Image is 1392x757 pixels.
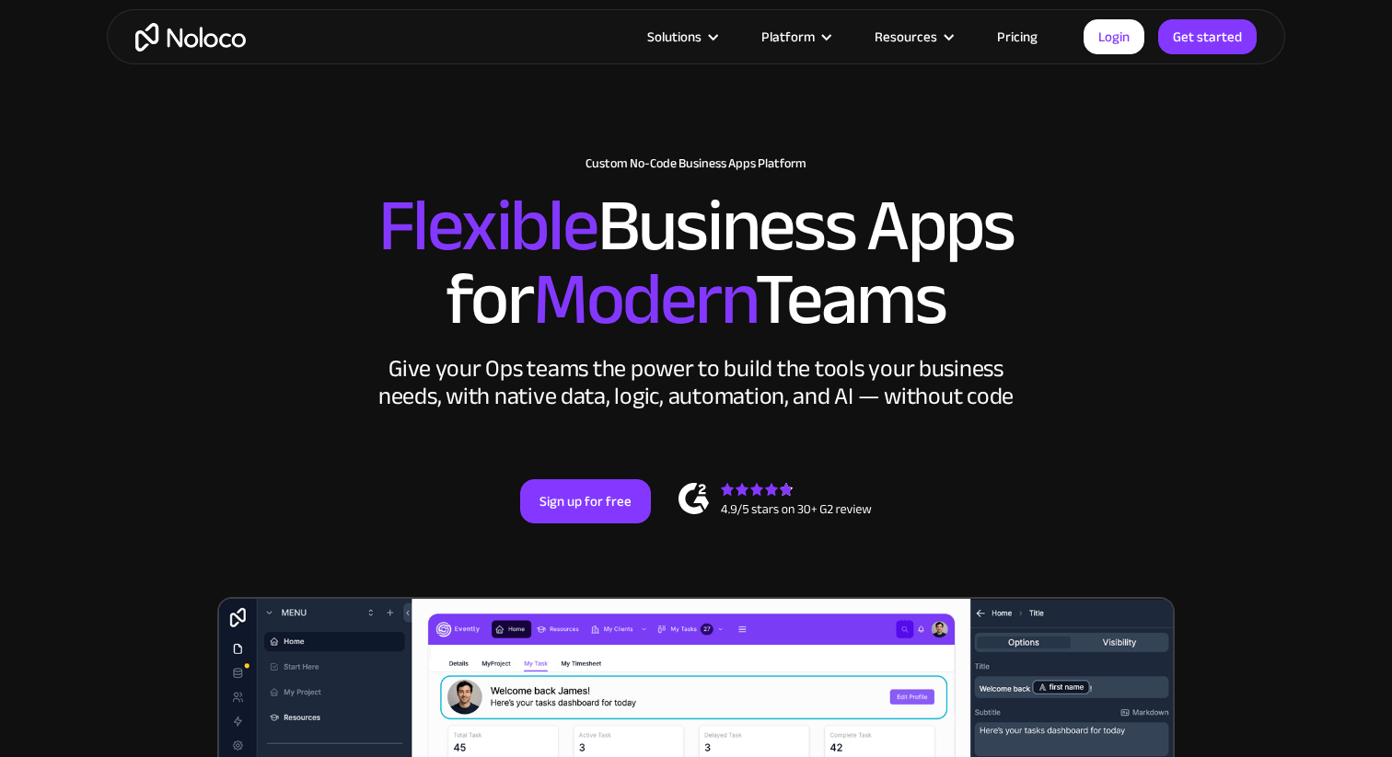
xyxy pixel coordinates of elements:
[1158,19,1257,54] a: Get started
[374,355,1018,410] div: Give your Ops teams the power to build the tools your business needs, with native data, logic, au...
[125,189,1267,337] h2: Business Apps for Teams
[520,479,651,523] a: Sign up for free
[647,25,702,49] div: Solutions
[378,157,597,294] span: Flexible
[875,25,937,49] div: Resources
[852,25,974,49] div: Resources
[974,25,1061,49] a: Pricing
[533,231,755,368] span: Modern
[135,23,246,52] a: home
[1084,19,1144,54] a: Login
[738,25,852,49] div: Platform
[761,25,815,49] div: Platform
[624,25,738,49] div: Solutions
[125,156,1267,171] h1: Custom No-Code Business Apps Platform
